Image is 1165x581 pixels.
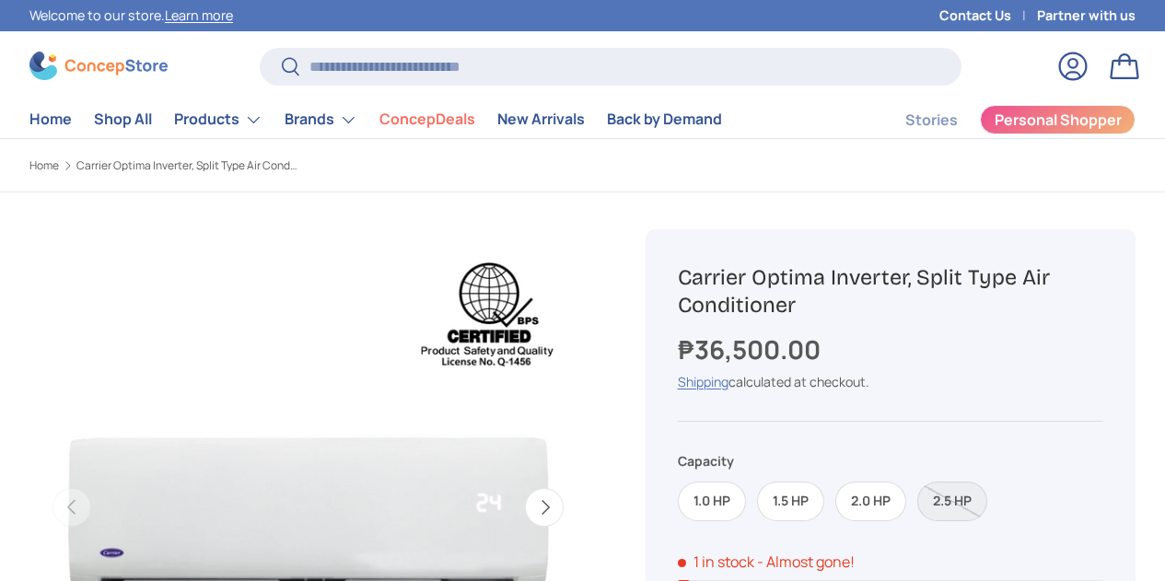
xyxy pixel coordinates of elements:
a: Personal Shopper [980,105,1136,134]
a: New Arrivals [497,101,585,137]
a: Carrier Optima Inverter, Split Type Air Conditioner [76,160,297,171]
img: ConcepStore [29,52,168,80]
nav: Primary [29,101,722,138]
a: Shop All [94,101,152,137]
a: ConcepDeals [379,101,475,137]
nav: Breadcrumbs [29,157,616,174]
nav: Secondary [861,101,1136,138]
a: Back by Demand [607,101,722,137]
strong: ₱36,500.00 [678,331,825,366]
span: 1 in stock [678,552,754,572]
a: Home [29,101,72,137]
summary: Products [163,101,274,138]
p: - Almost gone! [757,552,855,572]
summary: Brands [274,101,368,138]
p: Welcome to our store. [29,6,233,26]
a: Home [29,160,59,171]
h1: Carrier Optima Inverter, Split Type Air Conditioner [678,263,1103,320]
a: Contact Us [939,6,1037,26]
div: calculated at checkout. [678,372,1103,391]
a: Stories [905,102,958,138]
legend: Capacity [678,451,734,471]
label: Sold out [917,482,987,521]
a: Shipping [678,373,728,390]
span: Personal Shopper [995,112,1122,127]
a: Products [174,101,262,138]
a: Partner with us [1037,6,1136,26]
a: Brands [285,101,357,138]
a: Learn more [165,6,233,24]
